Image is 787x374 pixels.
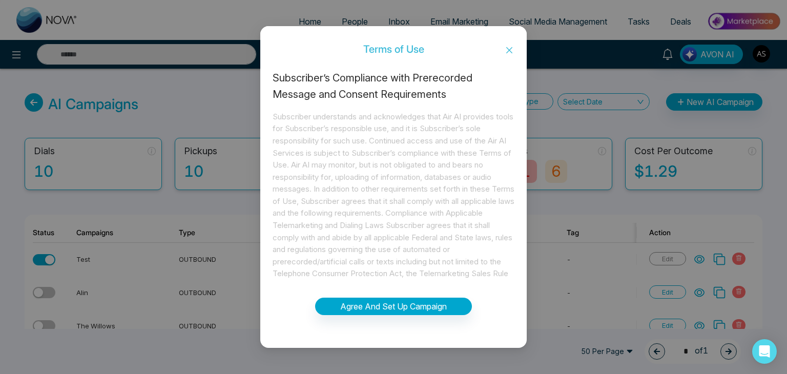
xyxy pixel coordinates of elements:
button: Close [492,36,527,64]
div: Subscriber’s Compliance with Prerecorded Message and Consent Requirements [273,70,514,102]
span: close [505,46,513,54]
div: Terms of Use [260,44,527,55]
div: Open Intercom Messenger [752,339,777,364]
button: Agree And Set Up Campaign [315,298,472,315]
div: Subscriber understands and acknowledges that Air AI provides tools for Subscriber’s responsible u... [273,111,514,280]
